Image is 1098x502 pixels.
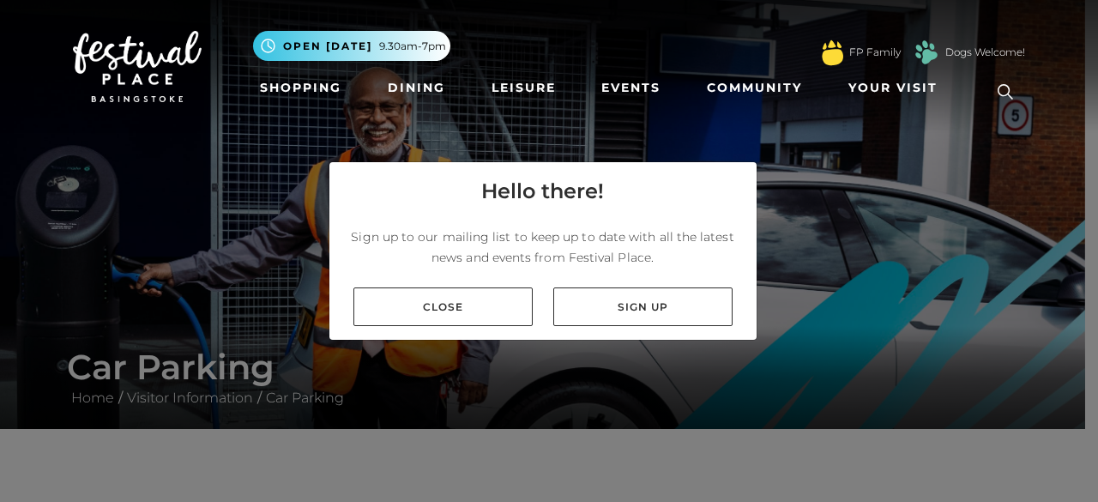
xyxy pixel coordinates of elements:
span: Your Visit [848,79,938,97]
h4: Hello there! [481,176,604,207]
a: Sign up [553,287,733,326]
span: Open [DATE] [283,39,372,54]
a: Shopping [253,72,348,104]
span: 9.30am-7pm [379,39,446,54]
button: Open [DATE] 9.30am-7pm [253,31,450,61]
a: Dogs Welcome! [945,45,1025,60]
a: Community [700,72,809,104]
a: Your Visit [842,72,953,104]
a: Events [594,72,667,104]
a: Close [353,287,533,326]
a: Dining [381,72,452,104]
p: Sign up to our mailing list to keep up to date with all the latest news and events from Festival ... [343,227,743,268]
img: Festival Place Logo [73,31,202,103]
a: Leisure [485,72,563,104]
a: FP Family [849,45,901,60]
